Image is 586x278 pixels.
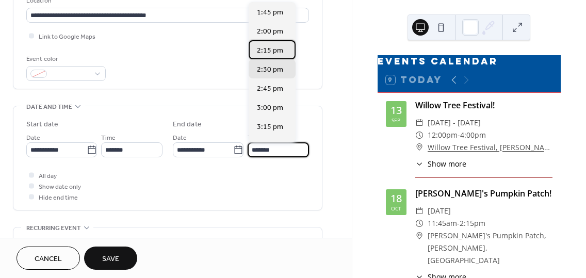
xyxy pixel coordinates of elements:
[257,64,283,75] span: 2:30 pm
[26,54,104,64] div: Event color
[26,133,40,143] span: Date
[257,26,283,37] span: 2:00 pm
[102,254,119,265] span: Save
[460,217,485,230] span: 2:15pm
[415,217,424,230] div: ​
[415,141,424,154] div: ​
[101,133,116,143] span: Time
[415,230,424,242] div: ​
[248,133,262,143] span: Time
[458,129,460,141] span: -
[415,187,552,200] div: [PERSON_NAME]'s Pumpkin Patch!
[17,247,80,270] button: Cancel
[428,141,552,154] a: Willow Tree Festival, [PERSON_NAME] NE
[390,105,402,116] div: 13
[257,84,283,94] span: 2:45 pm
[457,217,460,230] span: -
[26,119,58,130] div: Start date
[26,223,81,234] span: Recurring event
[39,192,78,203] span: Hide end time
[26,102,72,112] span: Date and time
[428,230,552,266] span: [PERSON_NAME]'s Pumpkin Patch, [PERSON_NAME], [GEOGRAPHIC_DATA]
[173,119,202,130] div: End date
[428,158,466,169] span: Show more
[257,45,283,56] span: 2:15 pm
[35,254,62,265] span: Cancel
[257,141,283,152] span: 3:30 pm
[415,158,424,169] div: ​
[428,217,457,230] span: 11:45am
[257,103,283,113] span: 3:00 pm
[428,117,481,129] span: [DATE] - [DATE]
[257,122,283,133] span: 3:15 pm
[39,171,57,182] span: All day
[415,117,424,129] div: ​
[415,205,424,217] div: ​
[415,99,552,111] div: Willow Tree Festival!
[428,129,458,141] span: 12:00pm
[460,129,486,141] span: 4:00pm
[39,31,95,42] span: Link to Google Maps
[392,118,400,123] div: Sep
[390,193,402,204] div: 18
[378,55,561,68] div: events calendar
[391,206,401,211] div: Oct
[415,158,466,169] button: ​Show more
[39,182,81,192] span: Show date only
[428,205,451,217] span: [DATE]
[84,247,137,270] button: Save
[415,129,424,141] div: ​
[257,7,283,18] span: 1:45 pm
[173,133,187,143] span: Date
